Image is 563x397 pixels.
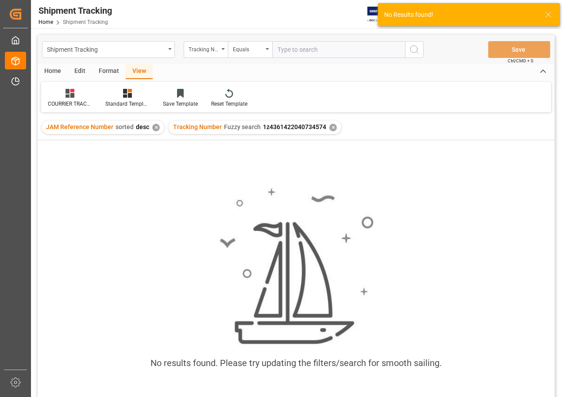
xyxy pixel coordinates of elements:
img: smooth_sailing.jpeg [219,187,374,346]
div: Tracking Number [189,43,219,53]
a: Home [39,19,53,25]
span: sorted [116,123,134,130]
span: 1z4361422040734574 [263,123,326,130]
div: Standard Templates [105,100,150,108]
span: desc [136,123,149,130]
div: View [126,64,153,79]
button: open menu [228,41,272,58]
img: Exertis%20JAM%20-%20Email%20Logo.jpg_1722504956.jpg [367,7,398,22]
div: Reset Template [211,100,247,108]
div: ✕ [329,124,337,131]
div: Edit [68,64,92,79]
div: No Results found! [384,10,536,19]
div: ✕ [152,124,160,131]
div: Save Template [163,100,198,108]
button: Save [488,41,550,58]
div: Shipment Tracking [39,4,112,17]
div: Format [92,64,126,79]
div: No results found. Please try updating the filters/search for smooth sailing. [150,356,442,370]
div: Home [38,64,68,79]
span: Ctrl/CMD + S [508,57,533,64]
input: Type to search [272,41,405,58]
span: Fuzzy search [224,123,261,130]
span: JAM Reference Number [46,123,113,130]
span: Tracking Number [173,123,222,130]
div: Shipment Tracking [47,43,165,54]
button: open menu [42,41,175,58]
div: COURRIER TRACKING [48,100,92,108]
div: Equals [233,43,263,53]
button: search button [405,41,424,58]
button: open menu [184,41,228,58]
